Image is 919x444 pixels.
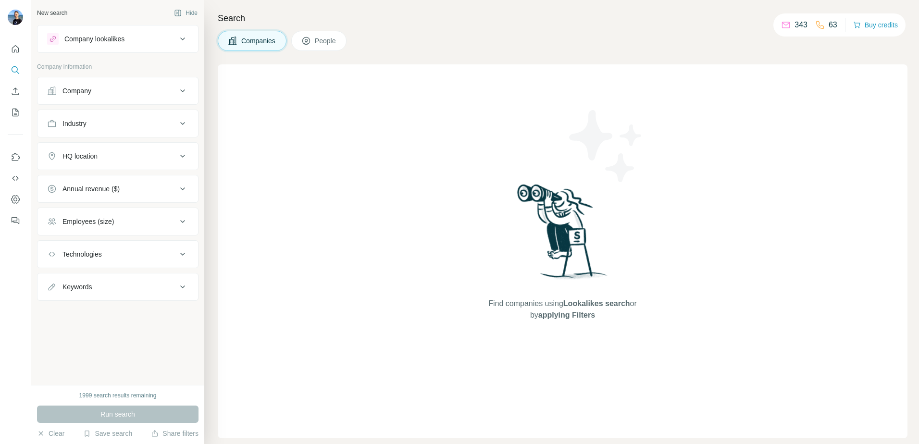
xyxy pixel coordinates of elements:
[853,18,898,32] button: Buy credits
[8,40,23,58] button: Quick start
[563,299,630,308] span: Lookalikes search
[62,184,120,194] div: Annual revenue ($)
[563,103,649,189] img: Surfe Illustration - Stars
[829,19,837,31] p: 63
[485,298,639,321] span: Find companies using or by
[37,243,198,266] button: Technologies
[62,86,91,96] div: Company
[62,217,114,226] div: Employees (size)
[64,34,124,44] div: Company lookalikes
[37,27,198,50] button: Company lookalikes
[37,79,198,102] button: Company
[37,145,198,168] button: HQ location
[62,151,98,161] div: HQ location
[37,9,67,17] div: New search
[37,62,199,71] p: Company information
[37,429,64,438] button: Clear
[538,311,595,319] span: applying Filters
[8,62,23,79] button: Search
[218,12,907,25] h4: Search
[79,391,157,400] div: 1999 search results remaining
[8,191,23,208] button: Dashboard
[8,10,23,25] img: Avatar
[151,429,199,438] button: Share filters
[8,212,23,229] button: Feedback
[62,249,102,259] div: Technologies
[62,119,87,128] div: Industry
[513,182,613,289] img: Surfe Illustration - Woman searching with binoculars
[8,104,23,121] button: My lists
[37,177,198,200] button: Annual revenue ($)
[167,6,204,20] button: Hide
[37,112,198,135] button: Industry
[795,19,807,31] p: 343
[83,429,132,438] button: Save search
[315,36,337,46] span: People
[8,83,23,100] button: Enrich CSV
[8,170,23,187] button: Use Surfe API
[8,148,23,166] button: Use Surfe on LinkedIn
[37,275,198,298] button: Keywords
[62,282,92,292] div: Keywords
[241,36,276,46] span: Companies
[37,210,198,233] button: Employees (size)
